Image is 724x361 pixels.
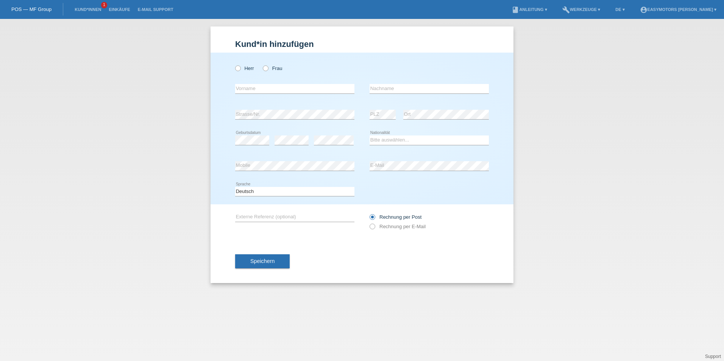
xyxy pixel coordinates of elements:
a: Support [705,354,721,359]
input: Herr [235,65,240,70]
a: POS — MF Group [11,6,51,12]
span: 1 [101,2,107,8]
span: Speichern [250,258,275,264]
i: build [562,6,570,14]
label: Rechnung per Post [370,214,421,220]
button: Speichern [235,254,290,269]
label: Frau [263,65,282,71]
input: Rechnung per Post [370,214,374,224]
label: Rechnung per E-Mail [370,224,426,229]
input: Frau [263,65,268,70]
a: bookAnleitung ▾ [508,7,551,12]
a: DE ▾ [612,7,628,12]
i: account_circle [640,6,648,14]
a: Einkäufe [105,7,134,12]
a: buildWerkzeuge ▾ [559,7,604,12]
a: account_circleEasymotors [PERSON_NAME] ▾ [636,7,720,12]
h1: Kund*in hinzufügen [235,39,489,49]
a: E-Mail Support [134,7,177,12]
i: book [512,6,519,14]
label: Herr [235,65,254,71]
input: Rechnung per E-Mail [370,224,374,233]
a: Kund*innen [71,7,105,12]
